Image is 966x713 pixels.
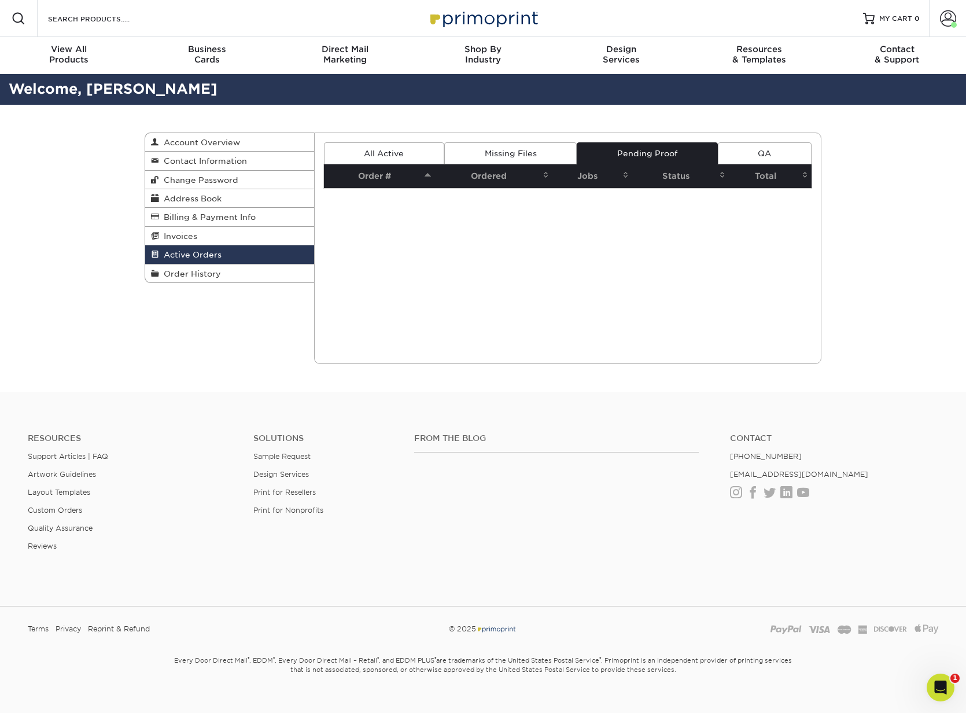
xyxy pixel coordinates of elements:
[927,674,954,701] iframe: Intercom live chat
[159,194,222,203] span: Address Book
[690,44,828,65] div: & Templates
[159,175,238,185] span: Change Password
[159,231,197,241] span: Invoices
[145,245,314,264] a: Active Orders
[248,656,249,661] sup: ®
[324,142,444,164] a: All Active
[145,189,314,208] a: Address Book
[253,506,323,514] a: Print for Nonprofits
[145,152,314,170] a: Contact Information
[425,6,541,31] img: Primoprint
[253,470,309,479] a: Design Services
[28,524,93,532] a: Quality Assurance
[434,164,552,188] th: Ordered
[324,164,434,188] th: Order #
[577,142,717,164] a: Pending Proof
[729,164,812,188] th: Total
[138,44,276,54] span: Business
[159,269,221,278] span: Order History
[28,506,82,514] a: Custom Orders
[730,452,802,461] a: [PHONE_NUMBER]
[828,44,966,54] span: Contact
[828,37,966,74] a: Contact& Support
[138,44,276,65] div: Cards
[159,250,222,259] span: Active Orders
[28,488,90,497] a: Layout Templates
[159,156,247,166] span: Contact Information
[28,452,108,461] a: Support Articles | FAQ
[159,212,256,222] span: Billing & Payment Info
[444,142,577,164] a: Missing Files
[145,133,314,152] a: Account Overview
[273,656,275,661] sup: ®
[253,488,316,497] a: Print for Resellers
[145,652,821,703] small: Every Door Direct Mail , EDDM , Every Door Direct Mail – Retail , and EDDM PLUS are trademarks of...
[56,620,81,638] a: Privacy
[88,620,150,638] a: Reprint & Refund
[414,37,552,74] a: Shop ByIndustry
[632,164,729,188] th: Status
[159,138,240,147] span: Account Overview
[253,433,397,443] h4: Solutions
[730,470,868,479] a: [EMAIL_ADDRESS][DOMAIN_NAME]
[47,12,160,25] input: SEARCH PRODUCTS.....
[28,433,236,443] h4: Resources
[950,674,960,683] span: 1
[552,44,690,65] div: Services
[3,678,98,709] iframe: Google Customer Reviews
[828,44,966,65] div: & Support
[414,44,552,54] span: Shop By
[145,171,314,189] a: Change Password
[145,208,314,226] a: Billing & Payment Info
[276,37,414,74] a: Direct MailMarketing
[552,44,690,54] span: Design
[552,164,632,188] th: Jobs
[599,656,601,661] sup: ®
[28,470,96,479] a: Artwork Guidelines
[552,37,690,74] a: DesignServices
[476,624,517,633] img: Primoprint
[145,264,314,282] a: Order History
[690,44,828,54] span: Resources
[879,14,912,24] span: MY CART
[377,656,379,661] sup: ®
[414,433,699,443] h4: From the Blog
[915,14,920,23] span: 0
[28,620,49,638] a: Terms
[690,37,828,74] a: Resources& Templates
[28,542,57,550] a: Reviews
[276,44,414,54] span: Direct Mail
[276,44,414,65] div: Marketing
[253,452,311,461] a: Sample Request
[145,227,314,245] a: Invoices
[329,620,638,638] div: © 2025
[414,44,552,65] div: Industry
[434,656,436,661] sup: ®
[138,37,276,74] a: BusinessCards
[718,142,812,164] a: QA
[730,433,938,443] a: Contact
